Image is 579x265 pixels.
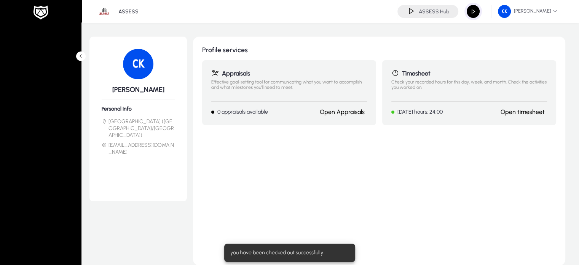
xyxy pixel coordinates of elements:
[202,46,556,54] h1: Profile services
[498,5,511,18] img: 41.png
[317,108,367,116] button: Open Appraisals
[501,108,545,116] a: Open timesheet
[217,109,268,115] p: 0 appraisals available
[102,106,175,112] h6: Personal Info
[123,49,153,79] img: 41.png
[492,5,564,18] button: [PERSON_NAME]
[31,5,50,21] img: white-logo.png
[419,8,449,15] h4: ASSESS Hub
[391,79,547,95] p: Check your recorded hours for this day, week, and month. Check the activities you worked on.
[320,108,365,116] a: Open Appraisals
[224,244,352,262] div: you have been checked out successfully
[211,69,367,77] h1: Appraisals
[102,85,175,94] h5: [PERSON_NAME]
[498,108,547,116] button: Open timesheet
[391,69,547,77] h1: Timesheet
[102,142,175,156] li: [EMAIL_ADDRESS][DOMAIN_NAME]
[97,4,112,19] img: 1.png
[211,79,367,95] p: Effective goal-setting tool for communicating what you want to accomplish and what milestones you...
[397,109,443,115] p: [DATE] hours: 24:00
[498,5,558,18] span: [PERSON_NAME]
[102,118,175,139] li: [GEOGRAPHIC_DATA] ([GEOGRAPHIC_DATA]/[GEOGRAPHIC_DATA])
[118,8,139,15] p: ASSESS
